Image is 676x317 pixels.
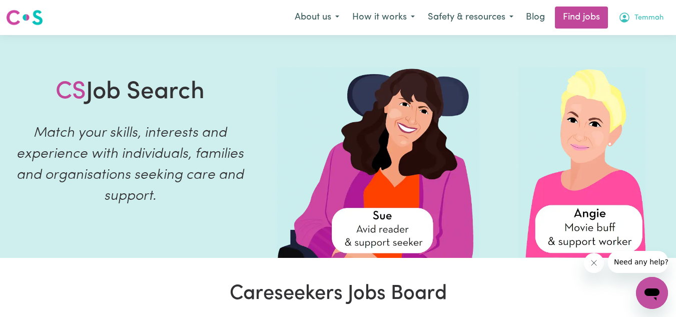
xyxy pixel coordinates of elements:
[6,9,43,27] img: Careseekers logo
[6,6,43,29] a: Careseekers logo
[12,123,249,207] p: Match your skills, interests and experience with individuals, families and organisations seeking ...
[520,7,551,29] a: Blog
[608,251,668,273] iframe: Message from company
[6,7,61,15] span: Need any help?
[56,78,205,107] h1: Job Search
[56,80,86,104] span: CS
[634,13,663,24] span: Temmah
[555,7,608,29] a: Find jobs
[421,7,520,28] button: Safety & resources
[612,7,670,28] button: My Account
[288,7,346,28] button: About us
[346,7,421,28] button: How it works
[636,277,668,309] iframe: Button to launch messaging window
[584,253,604,273] iframe: Close message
